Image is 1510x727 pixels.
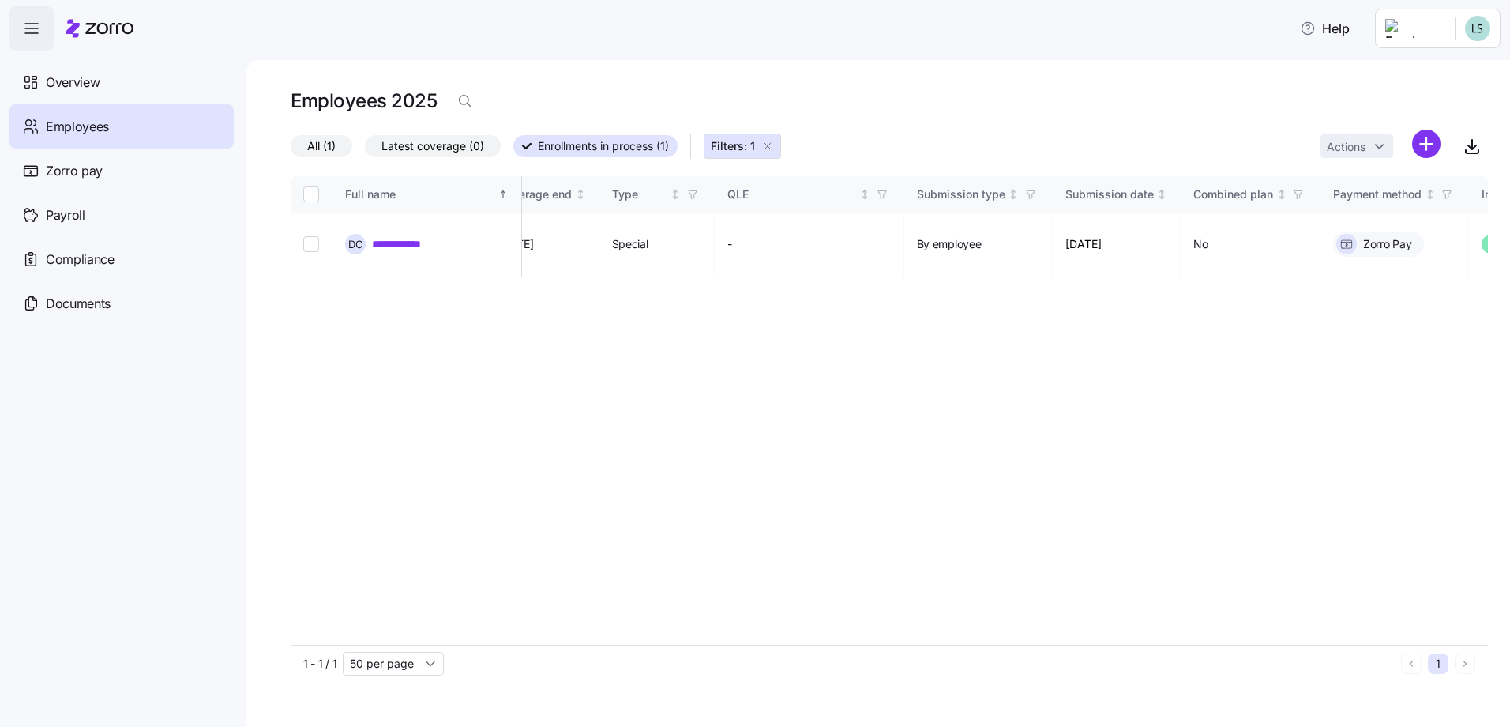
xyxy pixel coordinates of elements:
span: Payroll [46,205,85,225]
span: Documents [46,294,111,314]
a: Payroll [9,193,234,237]
button: Next page [1455,654,1475,674]
button: Previous page [1401,654,1422,674]
th: Payment methodNot sorted [1320,176,1469,213]
div: Not sorted [859,189,870,200]
div: Sorted ascending [498,189,509,200]
a: Overview [9,60,234,104]
button: Filters: 1 [704,134,781,159]
input: Select all records [303,186,319,202]
span: Overview [46,73,100,92]
span: Actions [1327,141,1365,153]
div: Submission type [917,186,1005,203]
div: Full name [345,186,495,203]
a: Documents [9,281,234,326]
th: Coverage endNot sorted [486,176,599,213]
div: Not sorted [575,189,586,200]
svg: add icon [1412,130,1441,158]
span: Zorro pay [46,161,103,181]
span: By employee [917,236,982,252]
th: TypeNot sorted [599,176,715,213]
span: Special [612,236,648,252]
button: Help [1287,13,1362,44]
th: Combined planNot sorted [1181,176,1320,213]
span: All (1) [307,136,336,156]
th: QLENot sorted [715,176,904,213]
div: Type [612,186,667,203]
div: Payment method [1333,186,1422,203]
th: Submission dateNot sorted [1053,176,1181,213]
span: Employees [46,117,109,137]
span: Help [1300,19,1350,38]
div: Combined plan [1193,186,1273,203]
a: Employees [9,104,234,149]
div: Coverage end [498,186,572,203]
h1: Employees 2025 [291,89,437,113]
span: Compliance [46,250,115,269]
span: No [1193,236,1208,252]
td: - [715,213,904,277]
span: Latest coverage (0) [381,136,484,156]
a: Compliance [9,237,234,281]
div: QLE [727,186,857,203]
img: Employer logo [1385,19,1442,38]
div: Not sorted [1008,189,1019,200]
td: [DATE] [1053,213,1181,277]
span: D C [348,239,363,250]
img: d552751acb159096fc10a5bc90168bac [1465,16,1490,41]
span: Filters: 1 [711,138,755,154]
div: Not sorted [670,189,681,200]
input: Select record 1 [303,236,319,252]
button: 1 [1428,654,1448,674]
div: Not sorted [1276,189,1287,200]
span: Zorro Pay [1363,236,1411,252]
span: Enrollments in process (1) [538,136,669,156]
div: Not sorted [1425,189,1436,200]
div: Not sorted [1156,189,1167,200]
span: 1 - 1 / 1 [303,656,336,672]
th: Full nameSorted ascending [332,176,522,213]
th: Submission typeNot sorted [904,176,1053,213]
a: Zorro pay [9,149,234,193]
button: Actions [1320,134,1393,158]
div: Submission date [1065,186,1154,203]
